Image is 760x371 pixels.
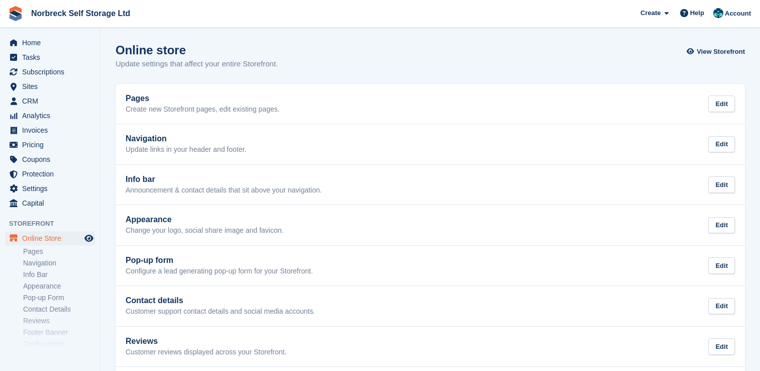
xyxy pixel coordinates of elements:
[5,196,95,210] a: menu
[640,8,661,18] span: Create
[708,257,735,274] div: Edit
[126,226,283,235] p: Change your logo, social share image and favicon.
[23,258,95,268] a: Navigation
[22,181,82,196] span: Settings
[22,50,82,64] span: Tasks
[126,186,322,195] p: Announcement & contact details that sit above your navigation.
[5,94,95,108] a: menu
[22,196,82,210] span: Capital
[5,167,95,181] a: menu
[22,94,82,108] span: CRM
[708,338,735,355] div: Edit
[116,286,745,326] a: Contact details Customer support contact details and social media accounts. Edit
[8,6,23,21] img: stora-icon-8386f47178a22dfd0bd8f6a31ec36ba5ce8667c1dd55bd0f319d3a0aa187defe.svg
[23,270,95,280] a: Info Bar
[23,328,95,337] a: Footer Banner
[697,47,745,57] span: View Storefront
[23,305,95,314] a: Contact Details
[126,307,315,316] p: Customer support contact details and social media accounts.
[5,181,95,196] a: menu
[116,124,745,164] a: Navigation Update links in your header and footer. Edit
[23,339,95,349] a: Configuration
[22,65,82,79] span: Subscriptions
[689,43,745,60] a: View Storefront
[22,167,82,181] span: Protection
[116,58,278,70] p: Update settings that affect your entire Storefront.
[9,219,100,229] span: Storefront
[116,327,745,367] a: Reviews Customer reviews displayed across your Storefront. Edit
[5,138,95,152] a: menu
[22,138,82,152] span: Pricing
[22,79,82,94] span: Sites
[126,145,247,154] p: Update links in your header and footer.
[708,298,735,315] div: Edit
[126,215,283,224] h2: Appearance
[5,50,95,64] a: menu
[5,65,95,79] a: menu
[126,134,247,143] h2: Navigation
[126,337,287,346] h2: Reviews
[5,79,95,94] a: menu
[126,175,322,184] h2: Info bar
[116,84,745,124] a: Pages Create new Storefront pages, edit existing pages. Edit
[23,247,95,256] a: Pages
[22,109,82,123] span: Analytics
[126,94,280,103] h2: Pages
[22,231,82,245] span: Online Store
[690,8,704,18] span: Help
[5,109,95,123] a: menu
[5,123,95,137] a: menu
[22,36,82,50] span: Home
[23,282,95,291] a: Appearance
[116,246,745,286] a: Pop-up form Configure a lead generating pop-up form for your Storefront. Edit
[126,256,313,265] h2: Pop-up form
[708,217,735,234] div: Edit
[708,96,735,112] div: Edit
[83,232,95,244] a: Preview store
[5,231,95,245] a: menu
[116,205,745,245] a: Appearance Change your logo, social share image and favicon. Edit
[22,123,82,137] span: Invoices
[725,9,751,19] span: Account
[5,36,95,50] a: menu
[22,152,82,166] span: Coupons
[126,105,280,114] p: Create new Storefront pages, edit existing pages.
[23,293,95,303] a: Pop-up Form
[5,152,95,166] a: menu
[116,165,745,205] a: Info bar Announcement & contact details that sit above your navigation. Edit
[23,316,95,326] a: Reviews
[126,296,315,305] h2: Contact details
[126,348,287,357] p: Customer reviews displayed across your Storefront.
[713,8,723,18] img: Sally King
[126,267,313,276] p: Configure a lead generating pop-up form for your Storefront.
[708,136,735,153] div: Edit
[708,176,735,193] div: Edit
[116,43,278,57] h1: Online store
[27,5,134,22] a: Norbreck Self Storage Ltd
